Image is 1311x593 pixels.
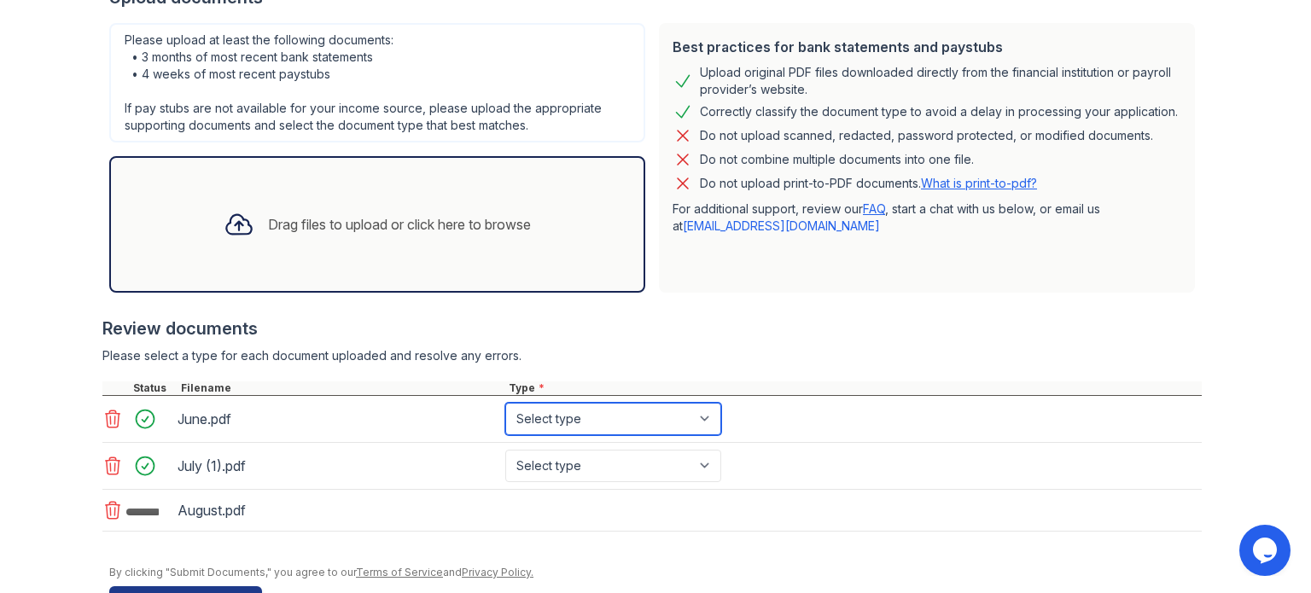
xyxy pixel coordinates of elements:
p: For additional support, review our , start a chat with us below, or email us at [673,201,1181,235]
a: FAQ [863,201,885,216]
div: Drag files to upload or click here to browse [268,214,531,235]
div: July (1).pdf [178,452,498,480]
a: What is print-to-pdf? [921,176,1037,190]
div: June.pdf [178,405,498,433]
div: Status [130,381,178,395]
div: Type [505,381,1202,395]
a: Terms of Service [356,566,443,578]
div: Do not combine multiple documents into one file. [700,149,974,170]
p: Do not upload print-to-PDF documents. [700,175,1037,192]
a: Privacy Policy. [462,566,533,578]
div: Best practices for bank statements and paystubs [673,37,1181,57]
div: Do not upload scanned, redacted, password protected, or modified documents. [700,125,1153,146]
div: August.pdf [178,497,498,524]
a: [EMAIL_ADDRESS][DOMAIN_NAME] [683,218,880,233]
div: Upload original PDF files downloaded directly from the financial institution or payroll provider’... [700,64,1181,98]
div: Correctly classify the document type to avoid a delay in processing your application. [700,102,1178,122]
div: Please select a type for each document uploaded and resolve any errors. [102,347,1202,364]
div: By clicking "Submit Documents," you agree to our and [109,566,1202,579]
div: Review documents [102,317,1202,340]
div: Filename [178,381,505,395]
iframe: chat widget [1239,525,1294,576]
div: Please upload at least the following documents: • 3 months of most recent bank statements • 4 wee... [109,23,645,142]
